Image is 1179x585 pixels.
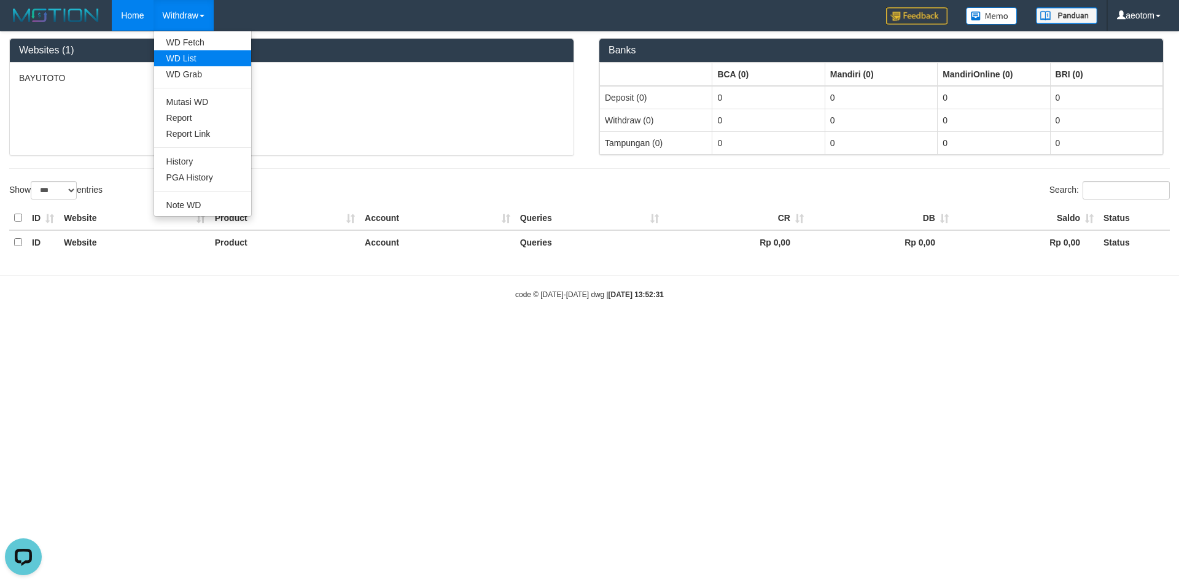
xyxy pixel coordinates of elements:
[154,94,251,110] a: Mutasi WD
[360,230,515,254] th: Account
[712,86,825,109] td: 0
[664,230,809,254] th: Rp 0,00
[600,86,712,109] td: Deposit (0)
[609,290,664,299] strong: [DATE] 13:52:31
[954,206,1099,230] th: Saldo
[809,206,954,230] th: DB
[9,181,103,200] label: Show entries
[886,7,947,25] img: Feedback.jpg
[27,206,59,230] th: ID
[1099,230,1170,254] th: Status
[600,63,712,86] th: Group: activate to sort column ascending
[825,109,937,131] td: 0
[600,131,712,154] td: Tampungan (0)
[1050,131,1162,154] td: 0
[210,206,360,230] th: Product
[19,45,564,56] h3: Websites (1)
[600,109,712,131] td: Withdraw (0)
[154,126,251,142] a: Report Link
[1050,86,1162,109] td: 0
[1099,206,1170,230] th: Status
[515,206,664,230] th: Queries
[954,230,1099,254] th: Rp 0,00
[809,230,954,254] th: Rp 0,00
[609,45,1154,56] h3: Banks
[938,86,1050,109] td: 0
[154,66,251,82] a: WD Grab
[210,230,360,254] th: Product
[1083,181,1170,200] input: Search:
[938,63,1050,86] th: Group: activate to sort column ascending
[154,50,251,66] a: WD List
[27,230,59,254] th: ID
[1049,181,1170,200] label: Search:
[360,206,515,230] th: Account
[938,131,1050,154] td: 0
[1050,63,1162,86] th: Group: activate to sort column ascending
[515,290,664,299] small: code © [DATE]-[DATE] dwg |
[966,7,1018,25] img: Button%20Memo.svg
[1036,7,1097,24] img: panduan.png
[19,72,564,84] p: BAYUTOTO
[31,181,77,200] select: Showentries
[5,5,42,42] button: Open LiveChat chat widget
[154,34,251,50] a: WD Fetch
[59,206,210,230] th: Website
[154,110,251,126] a: Report
[154,169,251,185] a: PGA History
[825,131,937,154] td: 0
[712,109,825,131] td: 0
[825,86,937,109] td: 0
[154,197,251,213] a: Note WD
[712,63,825,86] th: Group: activate to sort column ascending
[938,109,1050,131] td: 0
[1050,109,1162,131] td: 0
[9,6,103,25] img: MOTION_logo.png
[664,206,809,230] th: CR
[712,131,825,154] td: 0
[515,230,664,254] th: Queries
[59,230,210,254] th: Website
[825,63,937,86] th: Group: activate to sort column ascending
[154,153,251,169] a: History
